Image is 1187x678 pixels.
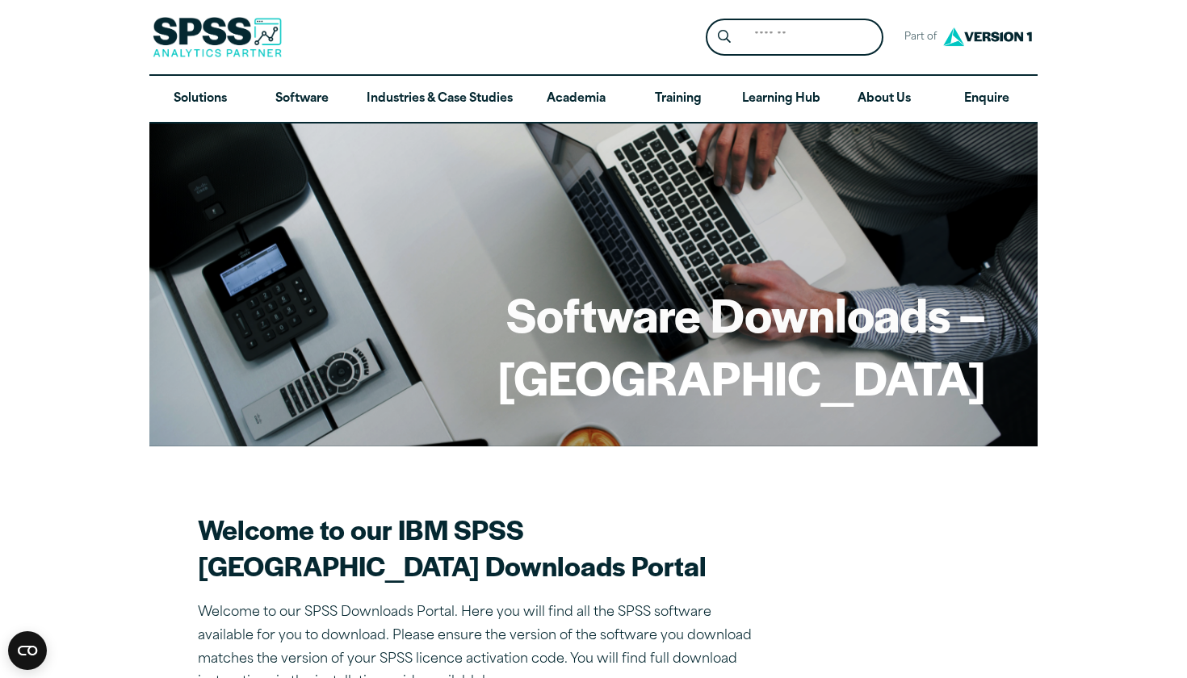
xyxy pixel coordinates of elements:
[153,17,282,57] img: SPSS Analytics Partner
[149,76,1038,123] nav: Desktop version of site main menu
[149,76,251,123] a: Solutions
[8,631,47,670] button: Open CMP widget
[201,282,986,408] h1: Software Downloads – [GEOGRAPHIC_DATA]
[896,26,939,49] span: Part of
[939,22,1036,52] img: Version1 Logo
[729,76,833,123] a: Learning Hub
[251,76,353,123] a: Software
[710,23,740,52] button: Search magnifying glass icon
[706,19,883,56] form: Site Header Search Form
[936,76,1038,123] a: Enquire
[354,76,526,123] a: Industries & Case Studies
[833,76,935,123] a: About Us
[526,76,627,123] a: Academia
[718,30,731,44] svg: Search magnifying glass icon
[198,511,763,584] h2: Welcome to our IBM SPSS [GEOGRAPHIC_DATA] Downloads Portal
[627,76,729,123] a: Training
